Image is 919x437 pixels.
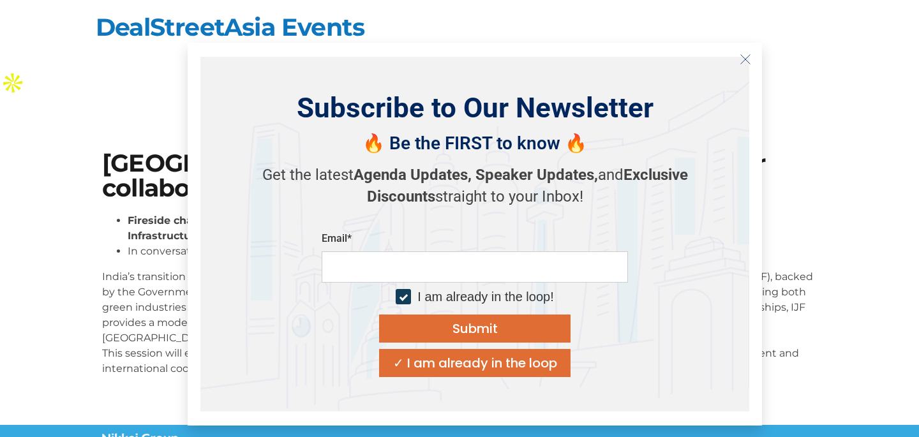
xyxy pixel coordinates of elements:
[128,244,817,259] li: In conversation with , Senior Reporter,
[102,151,817,200] h1: [GEOGRAPHIC_DATA] climate capital and cross-border collaboration
[102,269,817,376] p: India’s transition to a low-carbon economy demands bold capital, innovation, and strategic partne...
[128,213,817,244] li: with , Partner, [GEOGRAPHIC_DATA]-[GEOGRAPHIC_DATA] Fund,
[128,214,197,226] strong: Fireside chat
[96,12,364,42] a: DealStreetAsia Events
